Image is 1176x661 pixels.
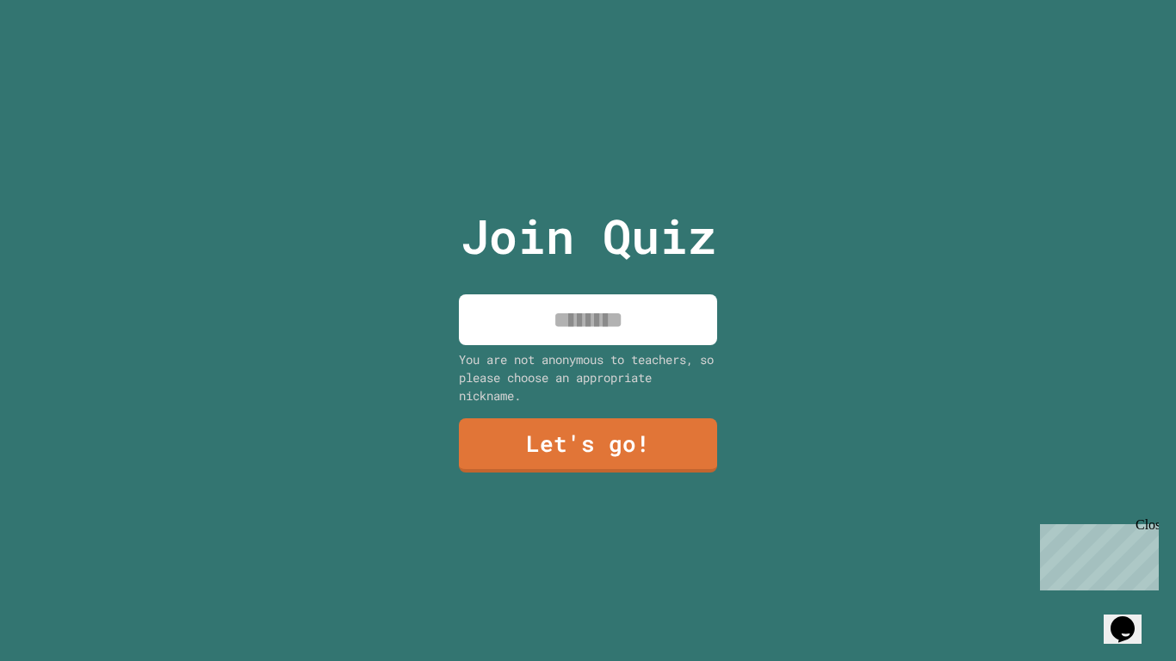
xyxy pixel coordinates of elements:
[459,350,717,405] div: You are not anonymous to teachers, so please choose an appropriate nickname.
[7,7,119,109] div: Chat with us now!Close
[461,201,716,272] p: Join Quiz
[1104,592,1159,644] iframe: chat widget
[1033,517,1159,590] iframe: chat widget
[459,418,717,473] a: Let's go!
